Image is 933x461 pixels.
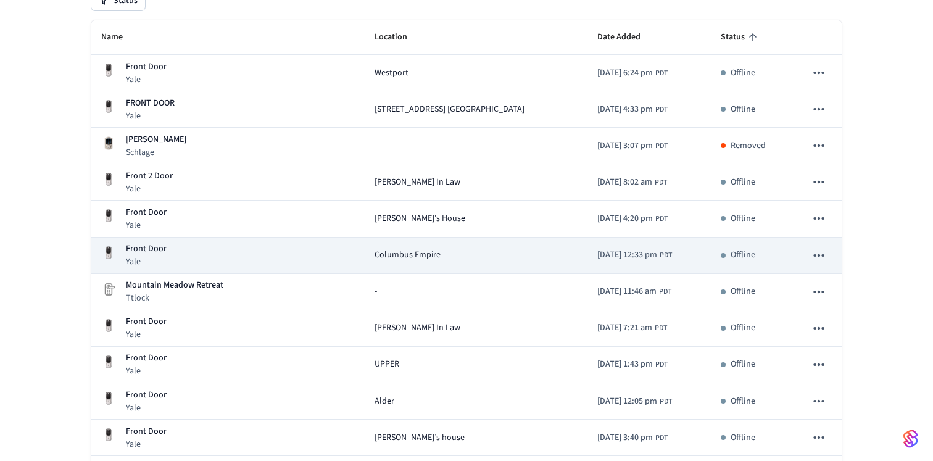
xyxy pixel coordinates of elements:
[731,139,766,152] p: Removed
[126,243,167,255] p: Front Door
[101,246,116,260] img: Yale Assure Touchscreen Wifi Smart Lock, Satin Nickel, Front
[126,279,223,292] p: Mountain Meadow Retreat
[597,285,671,298] div: America/Los_Angeles
[597,176,652,189] span: [DATE] 8:02 am
[660,396,672,407] span: PDT
[597,67,668,80] div: America/Los_Angeles
[126,110,175,122] p: Yale
[655,323,667,334] span: PDT
[660,250,672,261] span: PDT
[731,358,755,371] p: Offline
[375,139,377,152] span: -
[597,103,653,116] span: [DATE] 4:33 pm
[375,431,465,444] span: [PERSON_NAME]’s house
[375,249,441,262] span: Columbus Empire
[655,141,668,152] span: PDT
[126,206,167,219] p: Front Door
[597,395,657,408] span: [DATE] 12:05 pm
[126,352,167,365] p: Front Door
[597,67,653,80] span: [DATE] 6:24 pm
[721,28,761,47] span: Status
[731,249,755,262] p: Offline
[655,359,668,370] span: PDT
[375,176,460,189] span: [PERSON_NAME] In Law
[126,73,167,86] p: Yale
[101,391,116,406] img: Yale Assure Touchscreen Wifi Smart Lock, Satin Nickel, Front
[655,433,668,444] span: PDT
[101,318,116,333] img: Yale Assure Touchscreen Wifi Smart Lock, Satin Nickel, Front
[126,183,173,195] p: Yale
[597,431,668,444] div: America/Los_Angeles
[597,322,652,334] span: [DATE] 7:21 am
[903,429,918,449] img: SeamLogoGradient.69752ec5.svg
[375,395,394,408] span: Alder
[126,170,173,183] p: Front 2 Door
[731,176,755,189] p: Offline
[597,139,668,152] div: America/Los_Angeles
[375,212,465,225] span: [PERSON_NAME]'s House
[597,395,672,408] div: America/Los_Angeles
[101,136,116,151] img: Schlage Sense Smart Deadbolt with Camelot Trim, Front
[375,67,408,80] span: Westport
[597,358,653,371] span: [DATE] 1:43 pm
[126,133,186,146] p: [PERSON_NAME]
[731,103,755,116] p: Offline
[101,209,116,223] img: Yale Assure Touchscreen Wifi Smart Lock, Satin Nickel, Front
[126,315,167,328] p: Front Door
[126,425,167,438] p: Front Door
[597,249,672,262] div: America/Los_Angeles
[101,99,116,114] img: Yale Assure Touchscreen Wifi Smart Lock, Satin Nickel, Front
[101,428,116,442] img: Yale Assure Touchscreen Wifi Smart Lock, Satin Nickel, Front
[655,177,667,188] span: PDT
[375,322,460,334] span: [PERSON_NAME] In Law
[126,292,223,304] p: Ttlock
[655,214,668,225] span: PDT
[597,103,668,116] div: America/Los_Angeles
[126,219,167,231] p: Yale
[375,103,525,116] span: [STREET_ADDRESS] [GEOGRAPHIC_DATA]
[101,63,116,78] img: Yale Assure Touchscreen Wifi Smart Lock, Satin Nickel, Front
[659,286,671,297] span: PDT
[731,322,755,334] p: Offline
[597,285,657,298] span: [DATE] 11:46 am
[126,60,167,73] p: Front Door
[101,355,116,370] img: Yale Assure Touchscreen Wifi Smart Lock, Satin Nickel, Front
[597,28,657,47] span: Date Added
[597,212,668,225] div: America/Los_Angeles
[597,249,657,262] span: [DATE] 12:33 pm
[597,212,653,225] span: [DATE] 4:20 pm
[126,389,167,402] p: Front Door
[126,255,167,268] p: Yale
[375,28,423,47] span: Location
[101,172,116,187] img: Yale Assure Touchscreen Wifi Smart Lock, Satin Nickel, Front
[731,431,755,444] p: Offline
[597,431,653,444] span: [DATE] 3:40 pm
[375,285,377,298] span: -
[731,67,755,80] p: Offline
[126,438,167,451] p: Yale
[126,328,167,341] p: Yale
[126,146,186,159] p: Schlage
[597,322,667,334] div: America/Los_Angeles
[597,139,653,152] span: [DATE] 3:07 pm
[655,68,668,79] span: PDT
[126,97,175,110] p: FRONT DOOR
[597,176,667,189] div: America/Los_Angeles
[101,28,139,47] span: Name
[731,285,755,298] p: Offline
[101,282,116,297] img: Placeholder Lock Image
[375,358,399,371] span: UPPER
[126,365,167,377] p: Yale
[731,395,755,408] p: Offline
[655,104,668,115] span: PDT
[597,358,668,371] div: America/Los_Angeles
[126,402,167,414] p: Yale
[731,212,755,225] p: Offline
